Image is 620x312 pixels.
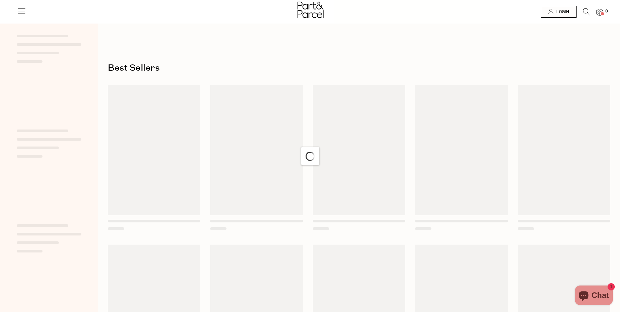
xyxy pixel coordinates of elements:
[541,6,577,18] a: Login
[555,9,569,15] span: Login
[108,61,610,76] h1: Best Sellers
[573,286,615,307] inbox-online-store-chat: Shopify online store chat
[604,9,610,14] span: 0
[596,9,603,16] a: 0
[297,2,324,18] img: Part&Parcel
